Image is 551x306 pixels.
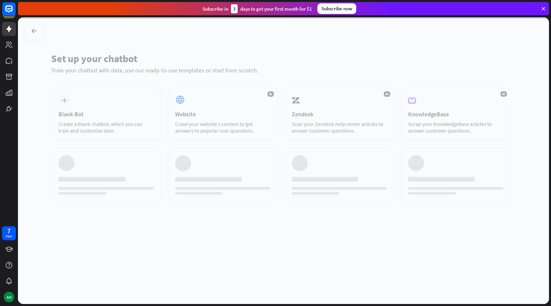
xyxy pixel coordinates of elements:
div: 7 [7,228,11,234]
div: Subscribe now [317,3,356,14]
div: days [6,234,12,239]
div: Subscribe in days to get your first month for $1 [202,4,312,13]
div: AH [4,292,14,302]
a: 7 days [2,226,16,240]
div: 3 [231,4,238,13]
